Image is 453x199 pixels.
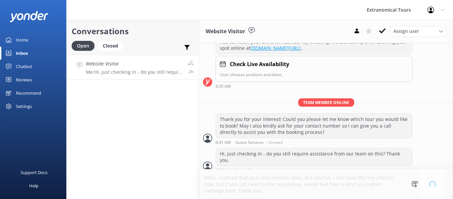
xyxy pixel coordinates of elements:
div: Hi, just checking in - do you still require assistance from our team on this? Thank you. [216,148,412,166]
textarea: Hello, I noticed that your chat remains open, but inactive. I will close this live chat for now; ... [199,169,453,199]
div: Support Docs [21,166,47,179]
h4: Check Live Availability [230,60,289,69]
div: Help [29,179,38,192]
h3: Website Visitor [206,27,245,36]
span: • Unread [266,141,283,145]
a: Closed [98,42,126,49]
div: Recommend [16,86,41,100]
div: 03:35pm 17-Aug-2025 (UTC -07:00) America/Tijuana [216,84,413,88]
a: Website VisitorMe:Hi, just checking in - do you still require assistance from our team on this? T... [67,55,199,80]
p: User chooses products and dates. [220,71,408,78]
div: Reviews [16,73,32,86]
h4: Website Visitor [86,60,183,67]
span: 05:02pm 17-Aug-2025 (UTC -07:00) America/Tijuana [189,69,194,74]
div: Thank you for your interest! Could you please let me know which tour you would like to book? May ... [216,114,412,138]
h2: Conversations [72,25,194,38]
div: Chatbot [16,60,32,73]
div: Home [16,33,28,47]
div: 05:02pm 17-Aug-2025 (UTC -07:00) America/Tijuana [216,168,413,172]
span: • Unread [266,168,283,172]
div: Closed [98,41,123,51]
strong: 8:02 AM [216,168,231,172]
span: Guest Services [235,168,264,172]
div: Open [72,41,95,51]
div: 03:41pm 17-Aug-2025 (UTC -07:00) America/Tijuana [216,140,413,145]
span: Team member online [298,98,354,107]
div: You can book your Extranomical tour by checking live availability and reserving your spot online at [216,36,412,54]
a: [DOMAIN_NAME][URL]. [250,45,302,51]
strong: 6:41 AM [216,141,231,145]
a: Open [72,42,98,49]
img: yonder-white-logo.png [10,11,48,22]
div: Settings [16,100,32,113]
div: Inbox [16,47,28,60]
strong: 6:35 AM [216,84,231,88]
p: Me: Hi, just checking in - do you still require assistance from our team on this? Thank you. [86,69,183,75]
div: Assign User [390,26,446,37]
span: Guest Services [235,141,264,145]
span: Assign user [393,28,419,35]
